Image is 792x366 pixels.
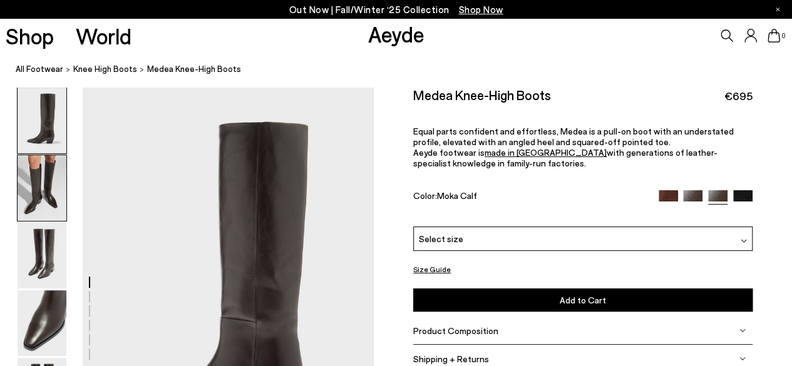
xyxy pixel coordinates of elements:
[413,147,717,168] span: with generations of leather-specialist knowledge in family-run factories.
[18,155,66,221] img: Medea Knee-High Boots - Image 2
[768,29,780,43] a: 0
[147,63,241,76] span: Medea Knee-High Boots
[289,2,503,18] p: Out Now | Fall/Winter ‘25 Collection
[413,87,551,103] h2: Medea Knee-High Boots
[73,64,137,74] span: knee high boots
[413,126,734,147] span: Equal parts confident and effortless, Medea is a pull-on boot with an understated profile, elevat...
[419,232,463,245] span: Select size
[73,63,137,76] a: knee high boots
[18,290,66,356] img: Medea Knee-High Boots - Image 4
[413,325,498,336] span: Product Composition
[459,4,503,15] span: Navigate to /collections/new-in
[76,25,131,47] a: World
[18,223,66,288] img: Medea Knee-High Boots - Image 3
[780,33,786,39] span: 0
[560,295,606,305] span: Add to Cart
[368,21,424,47] a: Aeyde
[413,147,485,158] span: Aeyde footwear is
[413,288,753,312] button: Add to Cart
[739,355,746,362] img: svg%3E
[741,238,747,244] img: svg%3E
[724,88,753,104] span: €695
[413,262,451,277] button: Size Guide
[437,190,477,201] span: Moka Calf
[413,190,647,205] div: Color:
[16,53,792,87] nav: breadcrumb
[18,88,66,153] img: Medea Knee-High Boots - Image 1
[16,63,63,76] a: All Footwear
[485,147,607,158] a: made in [GEOGRAPHIC_DATA]
[739,327,746,333] img: svg%3E
[413,353,489,364] span: Shipping + Returns
[6,25,54,47] a: Shop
